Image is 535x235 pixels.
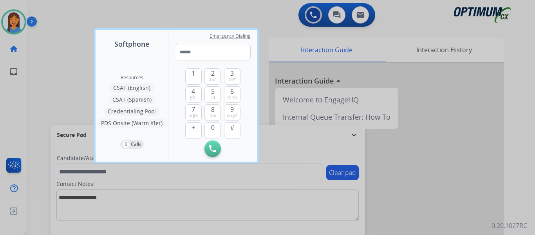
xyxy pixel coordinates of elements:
[120,140,144,149] button: 0Calls
[192,123,195,132] span: +
[230,69,234,78] span: 3
[224,104,240,121] button: 9wxyz
[227,95,237,101] span: mno
[224,68,240,85] button: 3def
[224,86,240,103] button: 6mno
[210,95,215,101] span: jkl
[192,87,195,96] span: 4
[210,33,251,39] span: Emergency Dialing
[121,75,143,81] span: Resources
[185,104,202,121] button: 7pqrs
[211,123,215,132] span: 0
[131,141,141,148] p: Calls
[227,113,237,119] span: wxyz
[204,122,221,139] button: 0
[211,69,215,78] span: 2
[185,68,202,85] button: 1
[211,105,215,114] span: 8
[192,105,195,114] span: 7
[224,122,240,139] button: #
[97,118,166,128] button: PDS Onsite (Warm Xfer)
[123,141,129,148] p: 0
[192,69,195,78] span: 1
[188,113,198,119] span: pqrs
[230,105,234,114] span: 9
[209,77,217,83] span: abc
[229,77,236,83] span: def
[185,86,202,103] button: 4ghi
[190,95,197,101] span: ghi
[211,87,215,96] span: 5
[185,122,202,139] button: +
[209,145,216,152] img: call-button
[230,87,234,96] span: 6
[492,221,527,230] p: 0.20.1027RC
[230,123,234,132] span: #
[108,95,155,104] button: CSAT (Spanish)
[204,86,221,103] button: 5jkl
[204,104,221,121] button: 8tuv
[104,107,160,116] button: Credentialing Pool
[109,83,154,93] button: CSAT (English)
[204,68,221,85] button: 2abc
[114,38,149,49] span: Softphone
[210,113,216,119] span: tuv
